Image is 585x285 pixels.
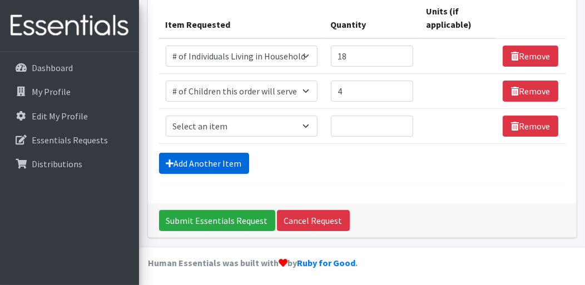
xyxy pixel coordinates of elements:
[4,57,135,79] a: Dashboard
[32,158,82,169] p: Distributions
[4,105,135,127] a: Edit My Profile
[503,46,558,67] a: Remove
[4,153,135,175] a: Distributions
[277,210,350,231] a: Cancel Request
[32,134,108,146] p: Essentials Requests
[4,7,135,44] img: HumanEssentials
[159,153,249,174] a: Add Another Item
[503,81,558,102] a: Remove
[148,257,358,268] strong: Human Essentials was built with by .
[503,116,558,137] a: Remove
[4,129,135,151] a: Essentials Requests
[32,86,71,97] p: My Profile
[297,257,355,268] a: Ruby for Good
[32,62,73,73] p: Dashboard
[32,111,88,122] p: Edit My Profile
[4,81,135,103] a: My Profile
[159,210,275,231] input: Submit Essentials Request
